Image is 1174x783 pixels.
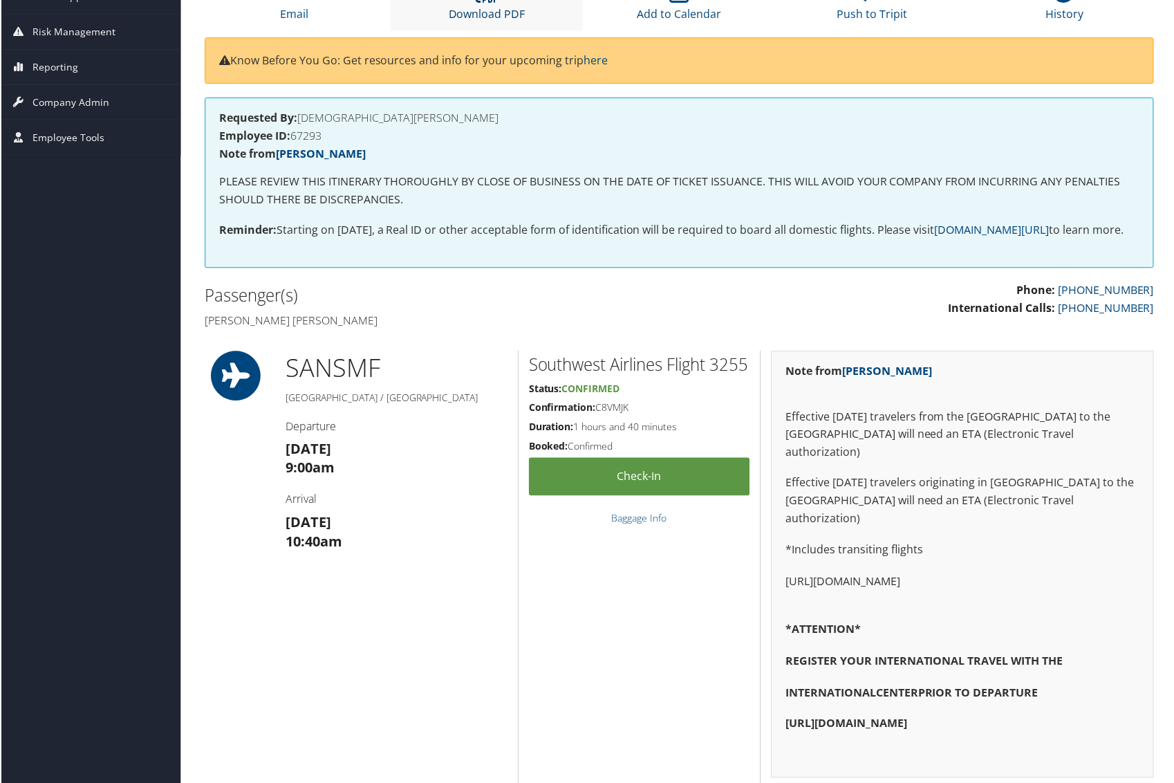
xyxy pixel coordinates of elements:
[218,52,1141,70] p: Know Before You Go: Get resources and info for your upcoming trip
[285,514,330,533] strong: [DATE]
[31,50,77,84] span: Reporting
[285,391,507,405] h5: [GEOGRAPHIC_DATA] / [GEOGRAPHIC_DATA]
[218,146,365,161] strong: Note from
[529,383,562,396] strong: Status:
[529,421,574,434] strong: Duration:
[218,112,1141,123] h4: [DEMOGRAPHIC_DATA][PERSON_NAME]
[218,130,1141,141] h4: 67293
[562,383,620,396] span: Confirmed
[786,542,1141,560] p: *Includes transiting flights
[612,513,667,526] a: Baggage Info
[786,717,908,733] strong: [URL][DOMAIN_NAME]
[1059,283,1155,298] a: [PHONE_NUMBER]
[1018,283,1056,298] strong: Phone:
[31,85,108,120] span: Company Admin
[31,120,103,155] span: Employee Tools
[529,421,751,434] h5: 1 hours and 40 minutes
[529,353,751,377] h2: Southwest Airlines Flight 3255
[843,364,933,379] a: [PERSON_NAME]
[786,475,1141,528] p: Effective [DATE] travelers originating in [GEOGRAPHIC_DATA] to the [GEOGRAPHIC_DATA] will need an...
[31,15,114,49] span: Risk Management
[529,401,596,414] strong: Confirmation:
[919,686,1039,701] strong: PRIOR TO DEPARTURE
[218,222,1141,240] p: Starting on [DATE], a Real ID or other acceptable form of identification will be required to boar...
[529,440,568,453] strong: Booked:
[529,440,751,454] h5: Confirmed
[1059,301,1155,316] a: [PHONE_NUMBER]
[218,110,297,125] strong: Requested By:
[529,401,751,415] h5: C8VMJK
[529,459,751,497] a: Check-in
[285,419,507,434] h4: Departure
[204,313,669,329] h4: [PERSON_NAME] [PERSON_NAME]
[786,654,1064,670] strong: REGISTER YOUR INTERNATIONAL TRAVEL WITH THE
[786,623,861,638] strong: *ATTENTION*
[786,574,1141,592] p: [URL][DOMAIN_NAME]
[877,686,919,701] strong: CENTER
[285,351,507,386] h1: SAN SMF
[285,459,334,478] strong: 9:00am
[786,391,1141,461] p: Effective [DATE] travelers from the [GEOGRAPHIC_DATA] to the [GEOGRAPHIC_DATA] will need an ETA (...
[786,364,933,379] strong: Note from
[204,284,669,308] h2: Passenger(s)
[584,53,608,68] a: here
[285,440,330,459] strong: [DATE]
[285,533,342,552] strong: 10:40am
[218,173,1141,208] p: PLEASE REVIEW THIS ITINERARY THOROUGHLY BY CLOSE OF BUSINESS ON THE DATE OF TICKET ISSUANCE. THIS...
[786,686,877,701] strong: INTERNATIONAL
[218,128,290,143] strong: Employee ID:
[218,223,276,238] strong: Reminder:
[275,146,365,161] a: [PERSON_NAME]
[949,301,1056,316] strong: International Calls:
[285,492,507,508] h4: Arrival
[935,223,1050,238] a: [DOMAIN_NAME][URL]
